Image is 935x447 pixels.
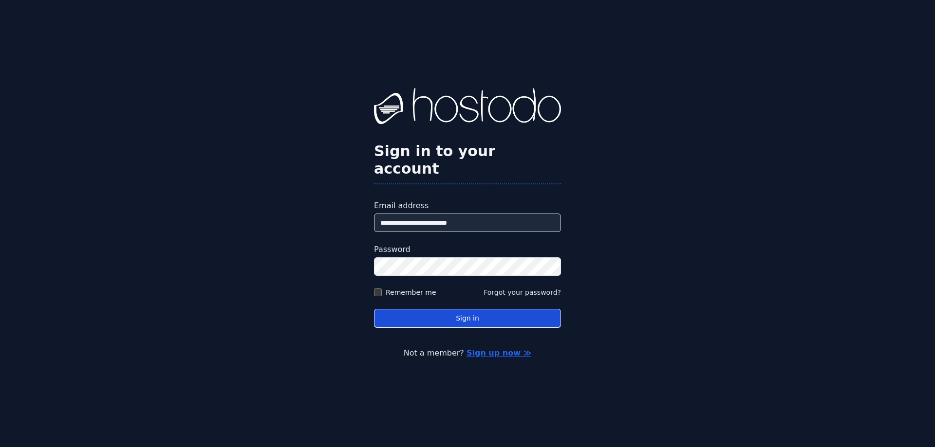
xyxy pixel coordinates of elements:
[467,348,531,358] a: Sign up now ≫
[374,200,561,212] label: Email address
[374,309,561,328] button: Sign in
[386,287,436,297] label: Remember me
[374,143,561,178] h2: Sign in to your account
[484,287,561,297] button: Forgot your password?
[47,347,888,359] p: Not a member?
[374,88,561,127] img: Hostodo
[374,244,561,255] label: Password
